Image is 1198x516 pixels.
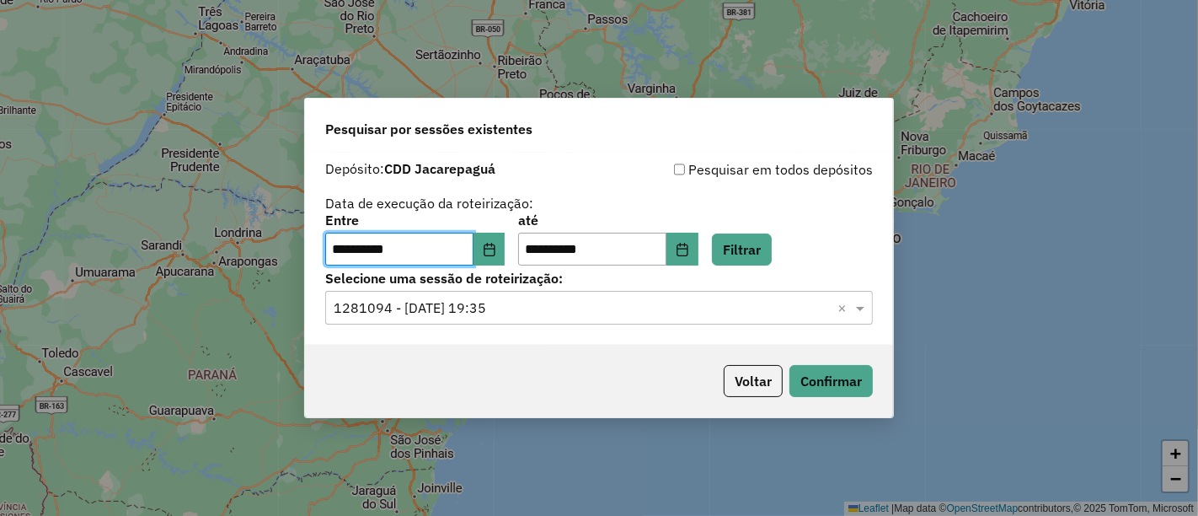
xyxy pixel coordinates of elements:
[599,159,873,180] div: Pesquisar em todos depósitos
[712,234,772,266] button: Filtrar
[325,210,505,230] label: Entre
[325,193,533,213] label: Data de execução da roteirização:
[666,233,698,266] button: Choose Date
[325,119,532,139] span: Pesquisar por sessões existentes
[837,298,852,318] span: Clear all
[518,210,698,230] label: até
[724,365,783,397] button: Voltar
[325,268,873,288] label: Selecione uma sessão de roteirização:
[384,160,495,177] strong: CDD Jacarepaguá
[325,159,495,179] label: Depósito:
[473,233,505,266] button: Choose Date
[789,365,873,397] button: Confirmar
